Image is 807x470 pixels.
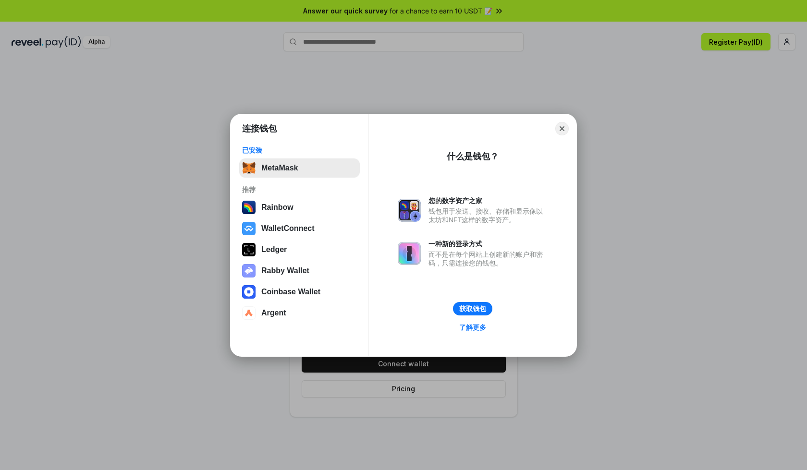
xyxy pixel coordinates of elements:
[239,219,360,238] button: WalletConnect
[428,207,548,224] div: 钱包用于发送、接收、存储和显示像以太坊和NFT这样的数字资产。
[239,158,360,178] button: MetaMask
[261,164,298,172] div: MetaMask
[459,323,486,332] div: 了解更多
[447,151,499,162] div: 什么是钱包？
[239,240,360,259] button: Ledger
[453,321,492,334] a: 了解更多
[239,261,360,280] button: Rabby Wallet
[242,161,256,175] img: svg+xml,%3Csvg%20fill%3D%22none%22%20height%3D%2233%22%20viewBox%3D%220%200%2035%2033%22%20width%...
[428,196,548,205] div: 您的数字资产之家
[261,224,315,233] div: WalletConnect
[239,198,360,217] button: Rainbow
[428,250,548,267] div: 而不是在每个网站上创建新的账户和密码，只需连接您的钱包。
[242,285,256,299] img: svg+xml,%3Csvg%20width%3D%2228%22%20height%3D%2228%22%20viewBox%3D%220%200%2028%2028%22%20fill%3D...
[261,203,293,212] div: Rainbow
[453,302,492,315] button: 获取钱包
[261,245,287,254] div: Ledger
[261,309,286,317] div: Argent
[242,146,357,155] div: 已安装
[555,122,569,135] button: Close
[242,264,256,277] img: svg+xml,%3Csvg%20xmlns%3D%22http%3A%2F%2Fwww.w3.org%2F2000%2Fsvg%22%20fill%3D%22none%22%20viewBox...
[428,240,548,248] div: 一种新的登录方式
[242,123,277,134] h1: 连接钱包
[242,243,256,256] img: svg+xml,%3Csvg%20xmlns%3D%22http%3A%2F%2Fwww.w3.org%2F2000%2Fsvg%22%20width%3D%2228%22%20height%3...
[242,201,256,214] img: svg+xml,%3Csvg%20width%3D%22120%22%20height%3D%22120%22%20viewBox%3D%220%200%20120%20120%22%20fil...
[261,266,309,275] div: Rabby Wallet
[242,185,357,194] div: 推荐
[459,304,486,313] div: 获取钱包
[239,303,360,323] button: Argent
[239,282,360,301] button: Coinbase Wallet
[242,222,256,235] img: svg+xml,%3Csvg%20width%3D%2228%22%20height%3D%2228%22%20viewBox%3D%220%200%2028%2028%22%20fill%3D...
[398,242,421,265] img: svg+xml,%3Csvg%20xmlns%3D%22http%3A%2F%2Fwww.w3.org%2F2000%2Fsvg%22%20fill%3D%22none%22%20viewBox...
[242,306,256,320] img: svg+xml,%3Csvg%20width%3D%2228%22%20height%3D%2228%22%20viewBox%3D%220%200%2028%2028%22%20fill%3D...
[398,199,421,222] img: svg+xml,%3Csvg%20xmlns%3D%22http%3A%2F%2Fwww.w3.org%2F2000%2Fsvg%22%20fill%3D%22none%22%20viewBox...
[261,288,320,296] div: Coinbase Wallet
